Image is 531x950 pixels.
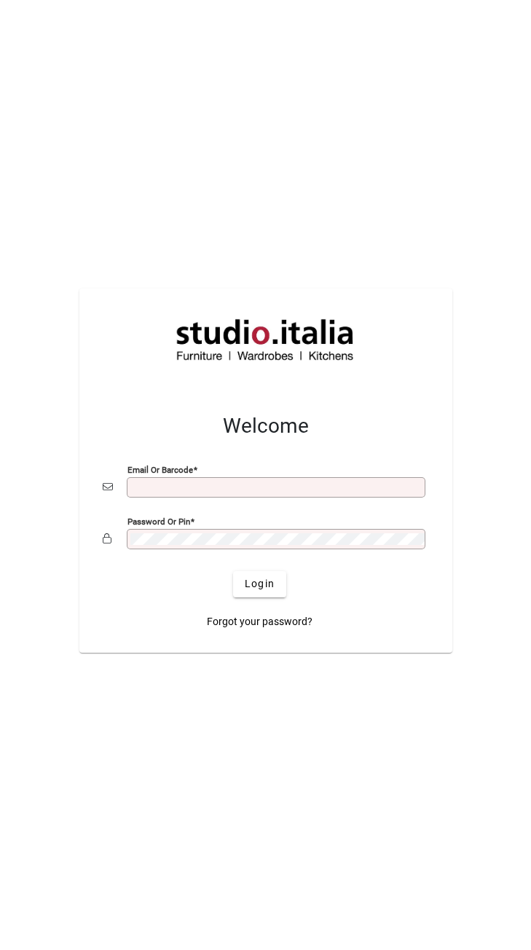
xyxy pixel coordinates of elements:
[233,571,286,597] button: Login
[103,414,429,439] h2: Welcome
[245,576,275,592] span: Login
[201,609,318,635] a: Forgot your password?
[127,464,193,474] mat-label: Email or Barcode
[207,614,312,629] span: Forgot your password?
[127,516,190,526] mat-label: Password or Pin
